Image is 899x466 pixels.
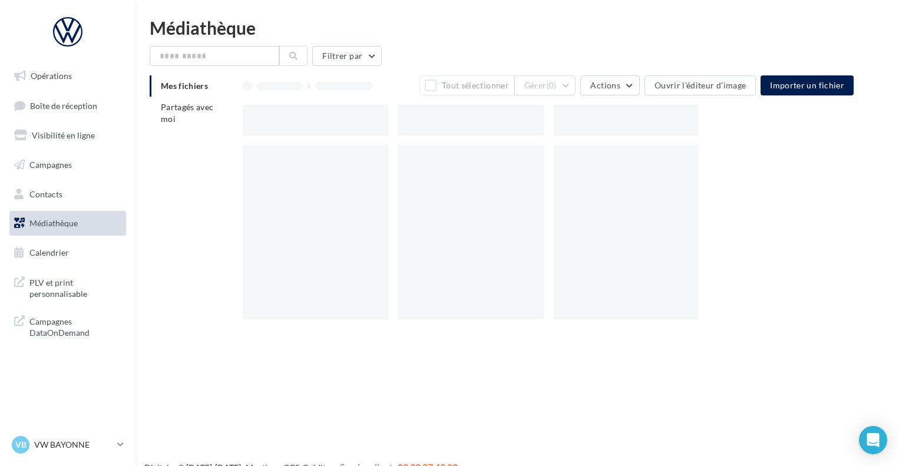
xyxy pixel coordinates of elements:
[7,270,128,305] a: PLV et print personnalisable
[7,211,128,236] a: Médiathèque
[29,313,121,339] span: Campagnes DataOnDemand
[312,46,382,66] button: Filtrer par
[7,153,128,177] a: Campagnes
[580,75,639,95] button: Actions
[9,434,126,456] a: VB VW BAYONNE
[32,130,95,140] span: Visibilité en ligne
[29,247,69,257] span: Calendrier
[547,81,557,90] span: (0)
[7,123,128,148] a: Visibilité en ligne
[29,160,72,170] span: Campagnes
[29,189,62,199] span: Contacts
[161,102,214,124] span: Partagés avec moi
[30,100,97,110] span: Boîte de réception
[7,309,128,343] a: Campagnes DataOnDemand
[31,71,72,81] span: Opérations
[419,75,514,95] button: Tout sélectionner
[514,75,576,95] button: Gérer(0)
[29,275,121,300] span: PLV et print personnalisable
[7,93,128,118] a: Boîte de réception
[15,439,27,451] span: VB
[150,19,885,37] div: Médiathèque
[34,439,113,451] p: VW BAYONNE
[29,218,78,228] span: Médiathèque
[7,240,128,265] a: Calendrier
[7,64,128,88] a: Opérations
[770,80,844,90] span: Importer un fichier
[7,182,128,207] a: Contacts
[590,80,620,90] span: Actions
[859,426,887,454] div: Open Intercom Messenger
[161,81,208,91] span: Mes fichiers
[761,75,854,95] button: Importer un fichier
[644,75,756,95] button: Ouvrir l'éditeur d'image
